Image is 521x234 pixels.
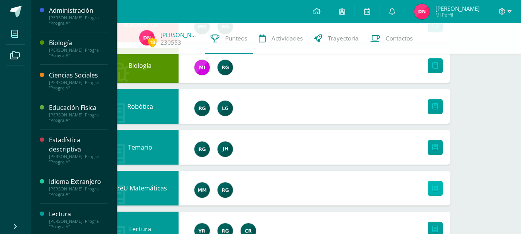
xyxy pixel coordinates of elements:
[101,171,179,205] div: PreU Matemáticas
[101,89,179,124] div: Robótica
[271,34,303,42] span: Actividades
[139,30,155,45] img: bd351907fcc6d815a8ede91418bd2634.png
[49,6,108,15] div: Administración
[218,141,233,157] img: 2f952caa3f07b7df01ee2ceb26827530.png
[49,103,108,123] a: Educación Física[PERSON_NAME]. Progra "Progra A"
[386,34,413,42] span: Contactos
[160,39,181,47] a: 230553
[148,37,157,47] span: 18
[49,186,108,197] div: [PERSON_NAME]. Progra "Progra A"
[49,154,108,165] div: [PERSON_NAME]. Progra "Progra A"
[253,23,309,54] a: Actividades
[194,60,210,75] img: e71b507b6b1ebf6fbe7886fc31de659d.png
[194,182,210,198] img: ea0e1a9c59ed4b58333b589e14889882.png
[101,48,179,83] div: Biología
[328,34,359,42] span: Trayectoria
[49,210,108,229] a: Lectura[PERSON_NAME]. Progra "Progra A"
[49,6,108,26] a: Administración[PERSON_NAME]. Progra "Progra A"
[309,23,364,54] a: Trayectoria
[194,141,210,157] img: 24ef3269677dd7dd963c57b86ff4a022.png
[160,31,199,39] a: [PERSON_NAME]
[218,60,233,75] img: 24ef3269677dd7dd963c57b86ff4a022.png
[49,177,108,197] a: Idioma Extranjero[PERSON_NAME]. Progra "Progra A"
[364,23,418,54] a: Contactos
[49,219,108,229] div: [PERSON_NAME]. Progra "Progra A"
[49,39,108,58] a: Biología[PERSON_NAME]. Progra "Progra A"
[101,130,179,165] div: Temario
[218,182,233,198] img: 24ef3269677dd7dd963c57b86ff4a022.png
[49,39,108,47] div: Biología
[218,101,233,116] img: d623eda778747ddb571c6f862ad83539.png
[49,103,108,112] div: Educación Física
[49,112,108,123] div: [PERSON_NAME]. Progra "Progra A"
[49,177,108,186] div: Idioma Extranjero
[194,101,210,116] img: 24ef3269677dd7dd963c57b86ff4a022.png
[49,136,108,153] div: Estadística descriptiva
[414,4,430,19] img: bd351907fcc6d815a8ede91418bd2634.png
[49,71,108,91] a: Ciencias Sociales[PERSON_NAME]. Progra "Progra A"
[49,80,108,91] div: [PERSON_NAME]. Progra "Progra A"
[49,71,108,80] div: Ciencias Sociales
[435,12,480,18] span: Mi Perfil
[435,5,480,12] span: [PERSON_NAME]
[225,34,247,42] span: Punteos
[49,15,108,26] div: [PERSON_NAME]. Progra "Progra A"
[49,136,108,164] a: Estadística descriptiva[PERSON_NAME]. Progra "Progra A"
[49,47,108,58] div: [PERSON_NAME]. Progra "Progra A"
[49,210,108,219] div: Lectura
[205,23,253,54] a: Punteos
